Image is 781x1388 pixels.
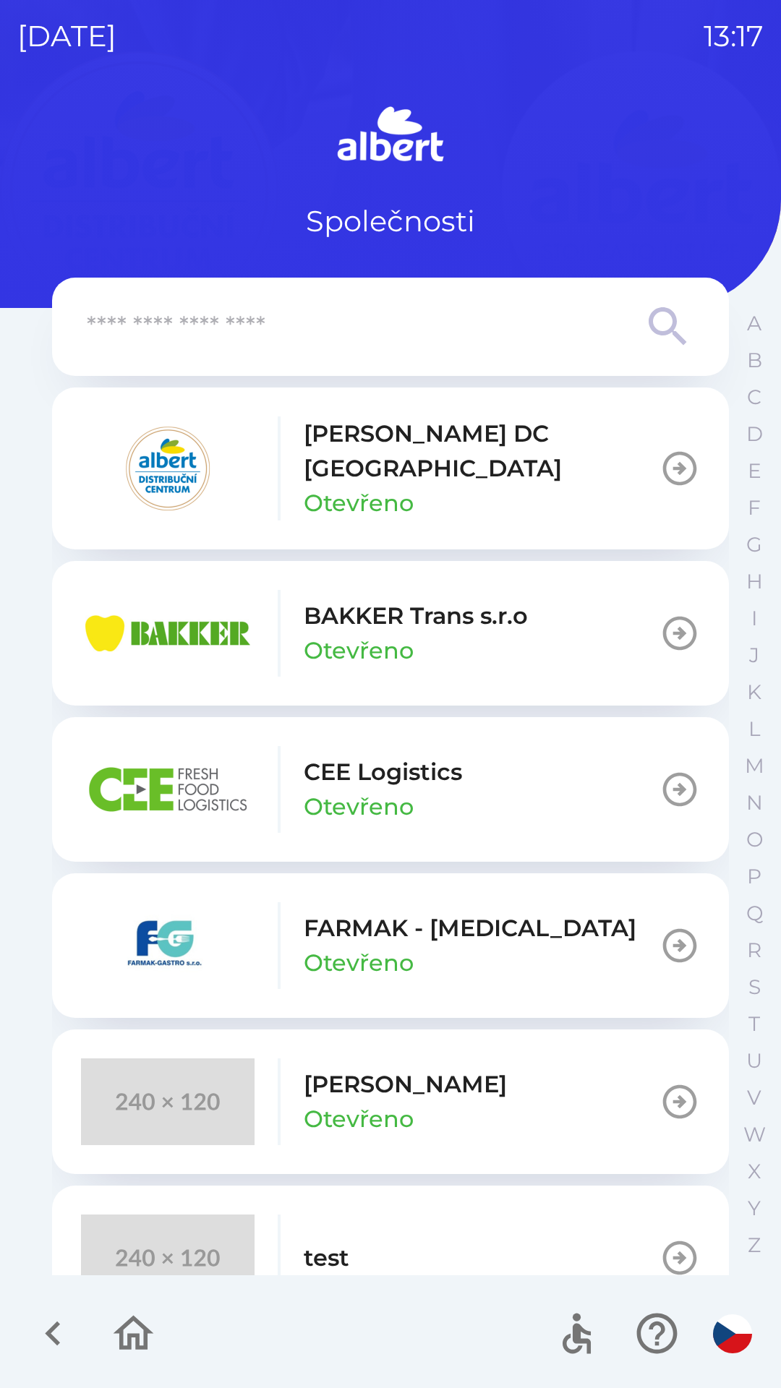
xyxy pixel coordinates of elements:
[52,101,729,171] img: Logo
[736,784,772,821] button: N
[736,747,772,784] button: M
[736,932,772,969] button: R
[81,1058,255,1145] img: 240x120
[736,1190,772,1227] button: Y
[17,14,116,58] p: [DATE]
[736,526,772,563] button: G
[747,311,761,336] p: A
[743,1122,766,1147] p: W
[736,489,772,526] button: F
[751,606,757,631] p: I
[748,1196,761,1221] p: Y
[748,716,760,742] p: L
[81,425,255,512] img: 092fc4fe-19c8-4166-ad20-d7efd4551fba.png
[52,561,729,706] button: BAKKER Trans s.r.oOtevřeno
[736,563,772,600] button: H
[736,453,772,489] button: E
[736,1079,772,1116] button: V
[304,486,414,520] p: Otevřeno
[52,1029,729,1174] button: [PERSON_NAME]Otevřeno
[736,969,772,1006] button: S
[749,643,759,668] p: J
[747,680,761,705] p: K
[736,600,772,637] button: I
[81,902,255,989] img: 5ee10d7b-21a5-4c2b-ad2f-5ef9e4226557.png
[736,305,772,342] button: A
[736,1006,772,1042] button: T
[747,1085,761,1110] p: V
[304,1241,349,1275] p: test
[304,599,528,633] p: BAKKER Trans s.r.o
[81,746,255,833] img: ba8847e2-07ef-438b-a6f1-28de549c3032.png
[52,387,729,549] button: [PERSON_NAME] DC [GEOGRAPHIC_DATA]Otevřeno
[746,827,763,852] p: O
[746,569,763,594] p: H
[81,1214,255,1301] img: 240x120
[748,1159,761,1184] p: X
[747,385,761,410] p: C
[304,1067,507,1102] p: [PERSON_NAME]
[736,821,772,858] button: O
[736,1153,772,1190] button: X
[746,790,763,815] p: N
[736,674,772,711] button: K
[736,858,772,895] button: P
[306,200,475,243] p: Společnosti
[713,1314,752,1353] img: cs flag
[736,1116,772,1153] button: W
[747,938,761,963] p: R
[748,1233,761,1258] p: Z
[748,974,761,1000] p: S
[748,458,761,484] p: E
[704,14,764,58] p: 13:17
[736,416,772,453] button: D
[747,864,761,889] p: P
[52,873,729,1018] button: FARMAK - [MEDICAL_DATA]Otevřeno
[736,711,772,747] button: L
[52,717,729,862] button: CEE LogisticsOtevřeno
[304,789,414,824] p: Otevřeno
[304,946,414,980] p: Otevřeno
[748,495,761,520] p: F
[304,911,636,946] p: FARMAK - [MEDICAL_DATA]
[748,1011,760,1037] p: T
[736,379,772,416] button: C
[81,590,255,677] img: eba99837-dbda-48f3-8a63-9647f5990611.png
[746,421,763,447] p: D
[746,901,763,926] p: Q
[736,342,772,379] button: B
[746,1048,762,1074] p: U
[304,633,414,668] p: Otevřeno
[747,348,762,373] p: B
[736,637,772,674] button: J
[745,753,764,779] p: M
[746,532,762,557] p: G
[736,1227,772,1264] button: Z
[304,1102,414,1136] p: Otevřeno
[736,1042,772,1079] button: U
[304,755,462,789] p: CEE Logistics
[736,895,772,932] button: Q
[52,1186,729,1330] button: test
[304,416,660,486] p: [PERSON_NAME] DC [GEOGRAPHIC_DATA]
